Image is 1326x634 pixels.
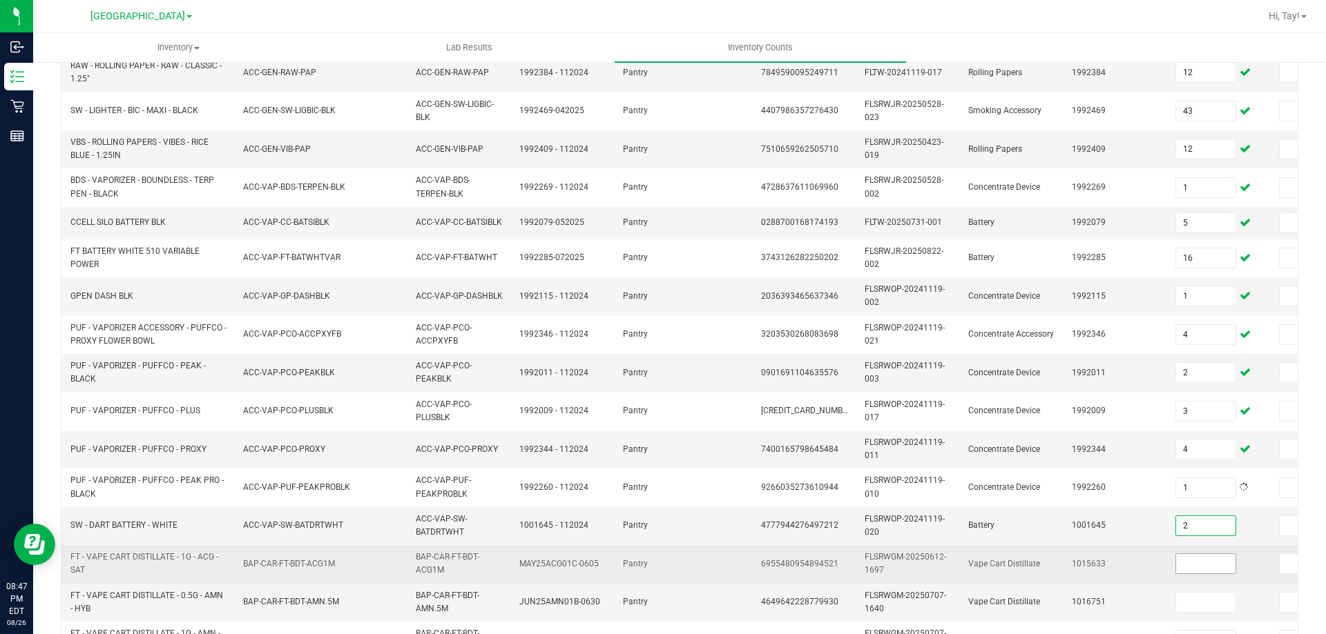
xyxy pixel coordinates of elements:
[34,41,323,54] span: Inventory
[416,175,470,198] span: ACC-VAP-BDS-TERPEN-BLK
[70,591,223,613] span: FT - VAPE CART DISTILLATE - 0.5G - AMN - HYB
[761,444,838,454] span: 7400165798645484
[6,617,27,628] p: 08/26
[968,520,995,530] span: Battery
[416,552,479,575] span: BAP-CAR-FT-BDT-ACG1M
[519,329,588,339] span: 1992346 - 112024
[865,175,943,198] span: FLSRWJR-20250528-002
[761,406,854,415] span: [CREDIT_CARD_NUMBER]
[623,144,648,154] span: Pantry
[10,99,24,113] inline-svg: Retail
[519,144,588,154] span: 1992409 - 112024
[70,406,200,415] span: PUF - VAPORIZER - PUFFCO - PLUS
[519,368,588,377] span: 1992011 - 112024
[968,329,1054,339] span: Concentrate Accessory
[70,475,224,498] span: PUF - VAPORIZER - PUFFCO - PEAK PRO - BLACK
[761,368,838,377] span: 0901691104635576
[243,368,335,377] span: ACC-VAP-PCO-PEAKBLK
[761,559,838,568] span: 6955480954894521
[709,41,811,54] span: Inventory Counts
[623,329,648,339] span: Pantry
[761,68,838,77] span: 7849590095249711
[1269,10,1300,21] span: Hi, Tay!
[761,329,838,339] span: 3203530268083698
[865,217,942,227] span: FLTW-20250731-001
[968,217,995,227] span: Battery
[243,559,335,568] span: BAP-CAR-FT-BDT-ACG1M
[865,137,943,160] span: FLSRWJR-20250423-019
[90,10,185,22] span: [GEOGRAPHIC_DATA]
[70,175,214,198] span: BDS - VAPORIZER - BOUNDLESS - TERP PEN - BLACK
[33,33,324,62] a: Inventory
[1072,520,1106,530] span: 1001645
[519,482,588,492] span: 1992260 - 112024
[968,406,1040,415] span: Concentrate Device
[519,597,600,606] span: JUN25AMN01B-0630
[623,559,648,568] span: Pantry
[243,291,330,301] span: ACC-VAP-GP-DASHBLK
[968,368,1040,377] span: Concentrate Device
[615,33,905,62] a: Inventory Counts
[1072,482,1106,492] span: 1992260
[968,597,1040,606] span: Vape Cart Distillate
[865,284,945,307] span: FLSRWOP-20241119-002
[623,444,648,454] span: Pantry
[1072,329,1106,339] span: 1992346
[968,182,1040,192] span: Concentrate Device
[243,68,316,77] span: ACC-GEN-RAW-PAP
[623,182,648,192] span: Pantry
[243,520,343,530] span: ACC-VAP-SW-BATDRTWHT
[1072,406,1106,415] span: 1992009
[1072,597,1106,606] span: 1016751
[416,399,472,422] span: ACC-VAP-PCO-PLUSBLK
[416,444,498,454] span: ACC-VAP-PCO-PROXY
[519,291,588,301] span: 1992115 - 112024
[70,361,206,384] span: PUF - VAPORIZER - PUFFCO - PEAK - BLACK
[865,99,943,122] span: FLSRWJR-20250528-023
[70,552,218,575] span: FT - VAPE CART DISTILLATE - 1G - ACG - SAT
[416,68,489,77] span: ACC-GEN-RAW-PAP
[70,106,198,115] span: SW - LIGHTER - BIC - MAXI - BLACK
[865,246,943,269] span: FLSRWJR-20250822-002
[243,252,340,262] span: ACC-VAP-FT-BATWHTVAR
[865,323,945,346] span: FLSRWOP-20241119-021
[416,291,503,301] span: ACC-VAP-GP-DASHBLK
[70,291,133,301] span: GPEN DASH BLK
[1072,182,1106,192] span: 1992269
[416,144,483,154] span: ACC-GEN-VIB-PAP
[968,68,1022,77] span: Rolling Papers
[416,514,468,537] span: ACC-VAP-SW-BATDRTWHT
[243,597,339,606] span: BAP-CAR-FT-BDT-AMN.5M
[623,406,648,415] span: Pantry
[519,406,588,415] span: 1992009 - 112024
[14,524,55,565] iframe: Resource center
[70,246,200,269] span: FT BATTERY WHITE 510 VARIABLE POWER
[623,68,648,77] span: Pantry
[865,552,946,575] span: FLSRWGM-20250612-1697
[243,329,341,339] span: ACC-VAP-PCO-ACCPXYFB
[519,559,599,568] span: MAY25ACG01C-0605
[968,291,1040,301] span: Concentrate Device
[1072,559,1106,568] span: 1015633
[416,361,472,384] span: ACC-VAP-PCO-PEAKBLK
[416,475,471,498] span: ACC-VAP-PUF-PEAKPROBLK
[1072,252,1106,262] span: 1992285
[519,182,588,192] span: 1992269 - 112024
[519,252,584,262] span: 1992285-072025
[761,144,838,154] span: 7510659262505710
[968,144,1022,154] span: Rolling Papers
[1072,444,1106,454] span: 1992344
[968,252,995,262] span: Battery
[865,514,945,537] span: FLSRWOP-20241119-020
[243,482,350,492] span: ACC-VAP-PUF-PEAKPROBLK
[324,33,615,62] a: Lab Results
[761,597,838,606] span: 4649642228779930
[6,580,27,617] p: 08:47 PM EDT
[761,291,838,301] span: 2036393465637346
[761,520,838,530] span: 4777944276497212
[623,252,648,262] span: Pantry
[416,323,472,346] span: ACC-VAP-PCO-ACCPXYFB
[623,291,648,301] span: Pantry
[10,40,24,54] inline-svg: Inbound
[243,444,325,454] span: ACC-VAP-PCO-PROXY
